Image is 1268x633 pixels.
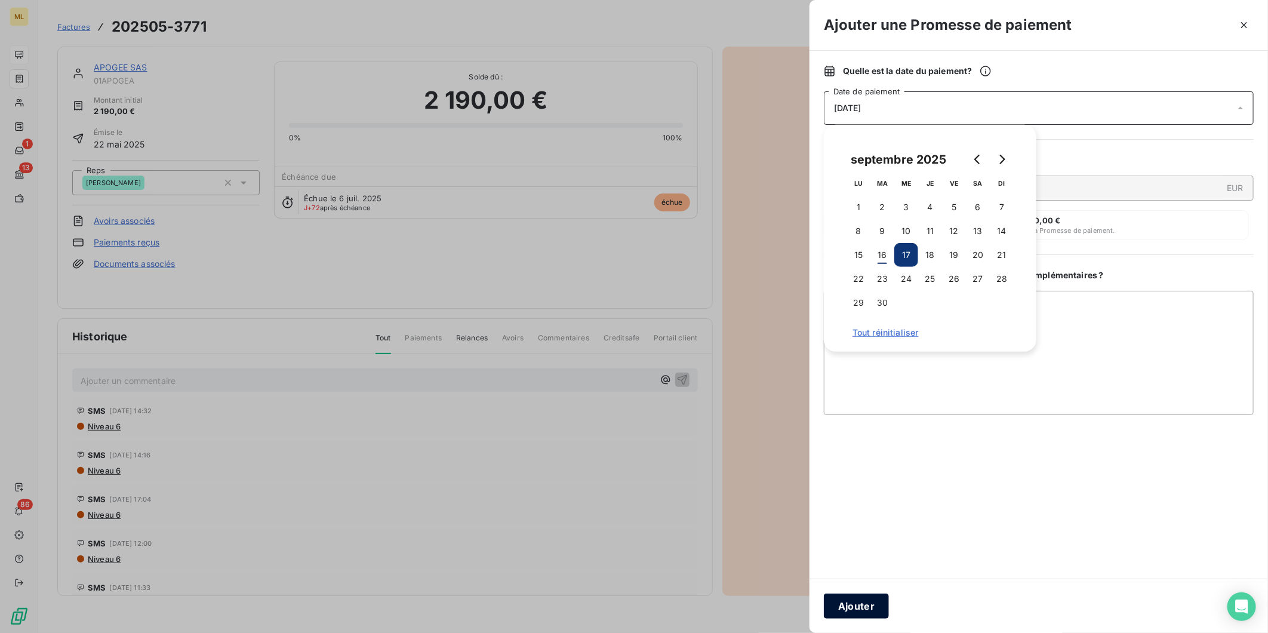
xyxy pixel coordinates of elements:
h3: Ajouter une Promesse de paiement [824,14,1072,36]
div: Open Intercom Messenger [1227,592,1256,621]
span: 0,00 € [1035,216,1061,225]
button: 20 [966,243,990,267]
button: 3 [894,195,918,219]
button: 18 [918,243,942,267]
button: 15 [847,243,870,267]
button: 28 [990,267,1014,291]
button: 25 [918,267,942,291]
button: 21 [990,243,1014,267]
button: 4 [918,195,942,219]
button: 22 [847,267,870,291]
button: 24 [894,267,918,291]
button: 7 [990,195,1014,219]
button: 14 [990,219,1014,243]
th: mercredi [894,171,918,195]
button: 6 [966,195,990,219]
button: 17 [894,243,918,267]
button: 19 [942,243,966,267]
button: Go to next month [990,148,1014,171]
th: dimanche [990,171,1014,195]
div: septembre 2025 [847,150,950,169]
button: 10 [894,219,918,243]
button: 8 [847,219,870,243]
span: [DATE] [834,103,861,113]
button: 1 [847,195,870,219]
th: lundi [847,171,870,195]
button: Ajouter [824,594,889,619]
th: jeudi [918,171,942,195]
button: 13 [966,219,990,243]
span: Quelle est la date du paiement ? [843,65,992,77]
th: vendredi [942,171,966,195]
span: Tout réinitialiser [852,328,1008,337]
th: mardi [870,171,894,195]
button: 30 [870,291,894,315]
button: 5 [942,195,966,219]
button: 23 [870,267,894,291]
button: 11 [918,219,942,243]
button: 27 [966,267,990,291]
button: Go to previous month [966,148,990,171]
button: 9 [870,219,894,243]
button: 2 [870,195,894,219]
button: 16 [870,243,894,267]
button: 26 [942,267,966,291]
th: samedi [966,171,990,195]
button: 12 [942,219,966,243]
button: 29 [847,291,870,315]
